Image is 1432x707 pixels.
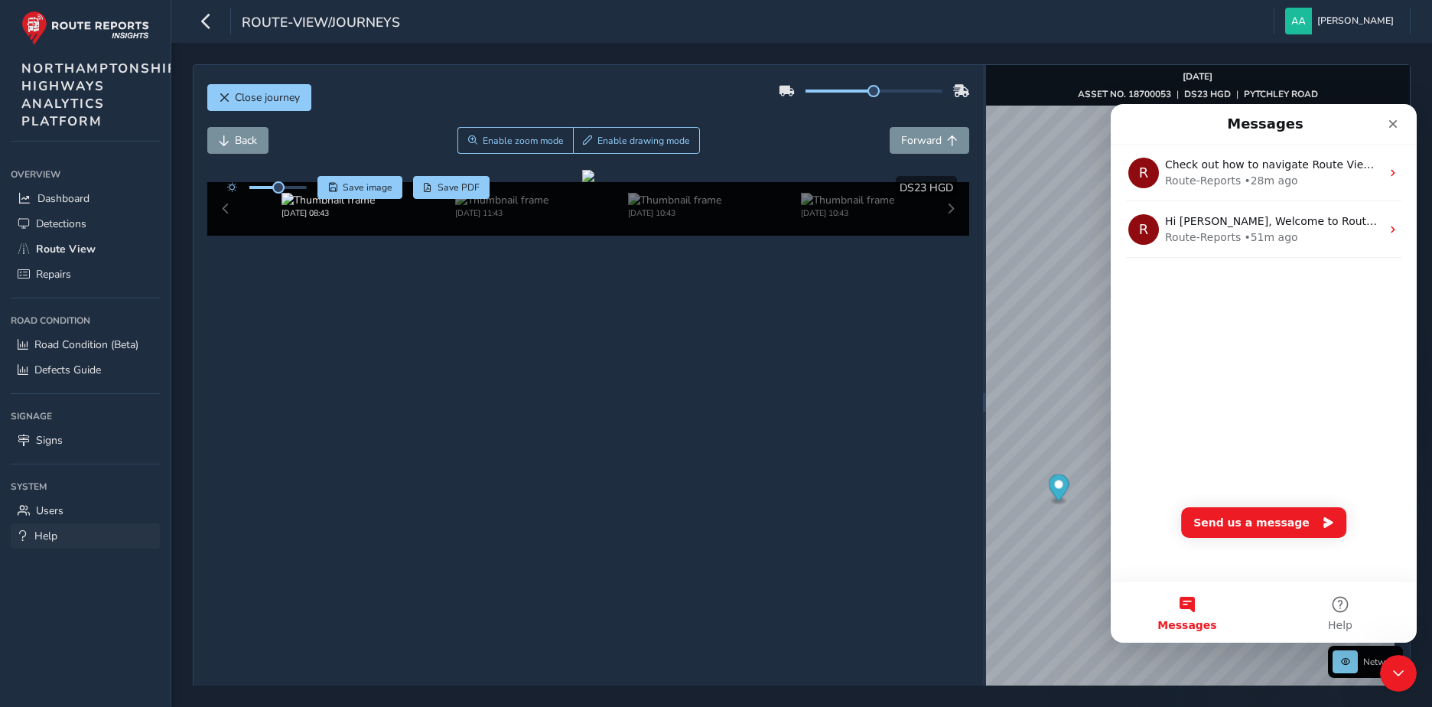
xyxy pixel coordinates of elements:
[235,133,257,148] span: Back
[890,127,969,154] button: Forward
[1184,88,1231,100] strong: DS23 HGD
[36,503,63,518] span: Users
[54,111,1183,123] span: Hi [PERSON_NAME], Welcome to Route Reports! We have articles which will help you get started, che...
[47,516,106,526] span: Messages
[1048,474,1069,506] div: Map marker
[11,186,160,211] a: Dashboard
[11,498,160,523] a: Users
[1244,88,1318,100] strong: PYTCHLEY ROAD
[36,433,63,448] span: Signs
[11,428,160,453] a: Signs
[1078,88,1171,100] strong: ASSET NO. 18700053
[11,236,160,262] a: Route View
[133,125,187,142] div: • 51m ago
[21,11,149,45] img: rr logo
[801,207,894,219] div: [DATE] 10:43
[801,193,894,207] img: Thumbnail frame
[455,207,548,219] div: [DATE] 11:43
[34,337,138,352] span: Road Condition (Beta)
[11,262,160,287] a: Repairs
[11,405,160,428] div: Signage
[207,84,311,111] button: Close journey
[573,127,701,154] button: Draw
[317,176,402,199] button: Save
[455,193,548,207] img: Thumbnail frame
[282,207,375,219] div: [DATE] 08:43
[1285,8,1312,34] img: diamond-layout
[11,163,160,186] div: Overview
[1111,104,1417,643] iframe: Intercom live chat
[1183,70,1212,83] strong: [DATE]
[900,181,953,195] span: DS23 HGD
[70,403,236,434] button: Send us a message
[1078,88,1318,100] div: | |
[1380,655,1417,692] iframe: Intercom live chat
[11,357,160,383] a: Defects Guide
[242,13,400,34] span: route-view/journeys
[11,475,160,498] div: System
[343,181,392,194] span: Save image
[413,176,490,199] button: PDF
[483,135,564,147] span: Enable zoom mode
[11,332,160,357] a: Road Condition (Beta)
[207,127,268,154] button: Back
[34,363,101,377] span: Defects Guide
[457,127,573,154] button: Zoom
[597,135,690,147] span: Enable drawing mode
[235,90,300,105] span: Close journey
[282,193,375,207] img: Thumbnail frame
[153,477,306,539] button: Help
[37,191,89,206] span: Dashboard
[11,211,160,236] a: Detections
[901,133,942,148] span: Forward
[54,125,130,142] div: Route-Reports
[1317,8,1394,34] span: [PERSON_NAME]
[1285,8,1399,34] button: [PERSON_NAME]
[34,529,57,543] span: Help
[11,309,160,332] div: Road Condition
[628,207,721,219] div: [DATE] 10:43
[36,242,96,256] span: Route View
[1363,656,1398,668] span: Network
[21,60,187,130] span: NORTHAMPTONSHIRE HIGHWAYS ANALYTICS PLATFORM
[11,523,160,549] a: Help
[36,217,86,231] span: Detections
[438,181,480,194] span: Save PDF
[36,267,71,282] span: Repairs
[217,516,242,526] span: Help
[628,193,721,207] img: Thumbnail frame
